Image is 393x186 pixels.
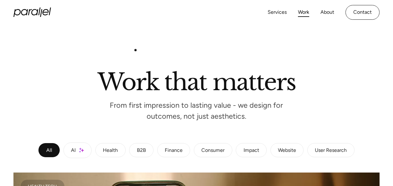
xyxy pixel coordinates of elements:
a: Services [268,8,287,17]
div: Finance [165,148,183,152]
a: About [320,8,334,17]
div: Health [103,148,118,152]
p: From first impression to lasting value - we design for outcomes, not just aesthetics. [103,103,290,119]
div: Consumer [201,148,224,152]
a: Work [298,8,309,17]
a: Contact [345,5,380,20]
div: Impact [244,148,259,152]
a: home [13,8,51,17]
div: AI [71,148,76,152]
div: User Research [315,148,347,152]
div: B2B [137,148,146,152]
div: All [46,148,52,152]
h2: Work that matters [34,71,359,90]
div: Website [278,148,296,152]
